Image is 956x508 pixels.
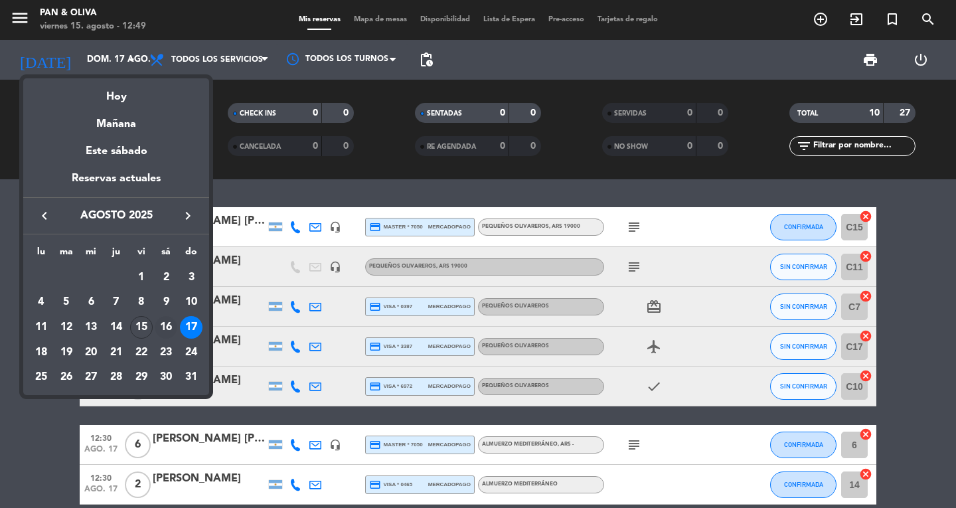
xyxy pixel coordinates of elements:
div: 26 [55,367,78,389]
div: Hoy [23,78,209,106]
td: 15 de agosto de 2025 [129,315,154,340]
td: 29 de agosto de 2025 [129,365,154,390]
div: 29 [130,367,153,389]
div: 3 [180,266,202,289]
td: 21 de agosto de 2025 [104,340,129,365]
div: Este sábado [23,133,209,170]
div: 30 [155,367,177,389]
td: 14 de agosto de 2025 [104,315,129,340]
td: 3 de agosto de 2025 [179,265,204,290]
div: 8 [130,291,153,313]
td: 16 de agosto de 2025 [154,315,179,340]
div: 25 [30,367,52,389]
i: keyboard_arrow_left [37,208,52,224]
div: 9 [155,291,177,313]
div: 19 [55,341,78,364]
td: 7 de agosto de 2025 [104,290,129,315]
td: 23 de agosto de 2025 [154,340,179,365]
div: 21 [105,341,127,364]
div: 2 [155,266,177,289]
div: 17 [180,316,202,339]
i: keyboard_arrow_right [180,208,196,224]
td: AGO. [29,265,129,290]
span: agosto 2025 [56,207,176,224]
div: 31 [180,367,202,389]
th: viernes [129,244,154,265]
div: 18 [30,341,52,364]
td: 19 de agosto de 2025 [54,340,79,365]
td: 18 de agosto de 2025 [29,340,54,365]
div: 4 [30,291,52,313]
div: 1 [130,266,153,289]
div: 20 [80,341,102,364]
th: domingo [179,244,204,265]
td: 20 de agosto de 2025 [78,340,104,365]
div: 22 [130,341,153,364]
div: 5 [55,291,78,313]
div: 27 [80,367,102,389]
td: 2 de agosto de 2025 [154,265,179,290]
td: 17 de agosto de 2025 [179,315,204,340]
div: 28 [105,367,127,389]
td: 26 de agosto de 2025 [54,365,79,390]
td: 27 de agosto de 2025 [78,365,104,390]
div: 7 [105,291,127,313]
button: keyboard_arrow_left [33,207,56,224]
td: 31 de agosto de 2025 [179,365,204,390]
div: 16 [155,316,177,339]
div: 11 [30,316,52,339]
div: 23 [155,341,177,364]
div: 6 [80,291,102,313]
th: miércoles [78,244,104,265]
td: 12 de agosto de 2025 [54,315,79,340]
div: Reservas actuales [23,170,209,197]
td: 25 de agosto de 2025 [29,365,54,390]
td: 22 de agosto de 2025 [129,340,154,365]
td: 6 de agosto de 2025 [78,290,104,315]
td: 30 de agosto de 2025 [154,365,179,390]
div: 14 [105,316,127,339]
th: sábado [154,244,179,265]
td: 11 de agosto de 2025 [29,315,54,340]
div: 12 [55,316,78,339]
td: 8 de agosto de 2025 [129,290,154,315]
td: 28 de agosto de 2025 [104,365,129,390]
td: 5 de agosto de 2025 [54,290,79,315]
td: 4 de agosto de 2025 [29,290,54,315]
td: 13 de agosto de 2025 [78,315,104,340]
td: 24 de agosto de 2025 [179,340,204,365]
button: keyboard_arrow_right [176,207,200,224]
td: 9 de agosto de 2025 [154,290,179,315]
div: 10 [180,291,202,313]
td: 1 de agosto de 2025 [129,265,154,290]
div: 24 [180,341,202,364]
th: martes [54,244,79,265]
div: 13 [80,316,102,339]
div: Mañana [23,106,209,133]
td: 10 de agosto de 2025 [179,290,204,315]
div: 15 [130,316,153,339]
th: jueves [104,244,129,265]
th: lunes [29,244,54,265]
